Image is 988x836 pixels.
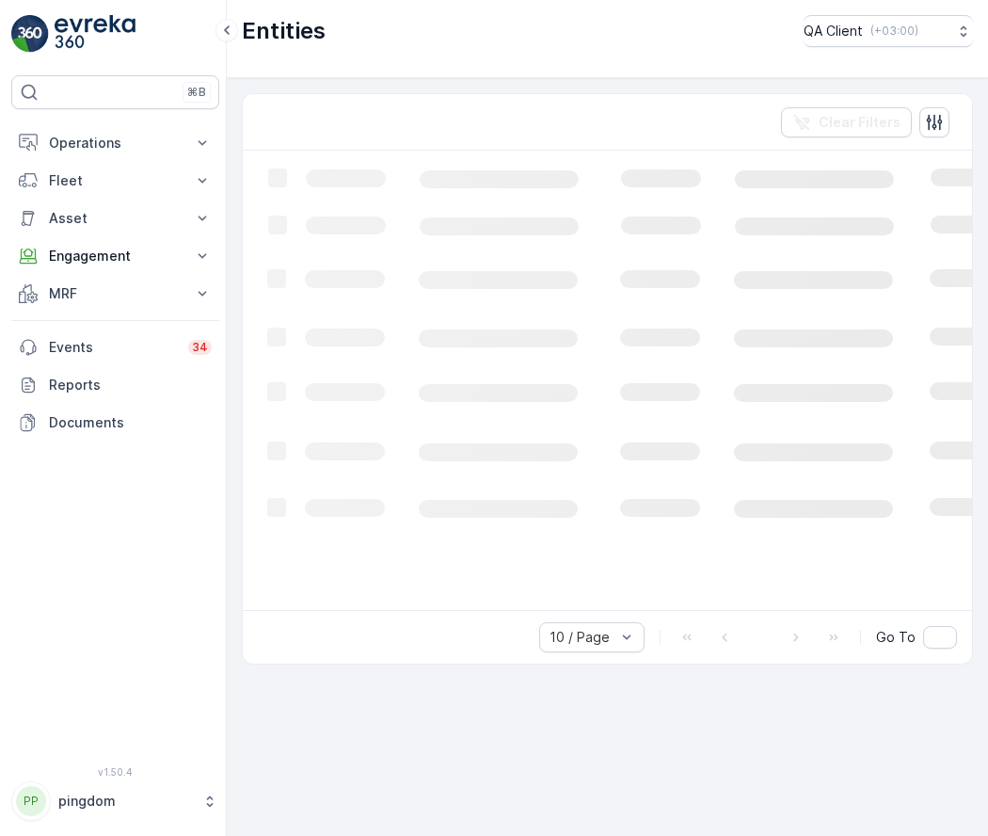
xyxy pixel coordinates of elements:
p: Documents [49,413,212,432]
img: logo [11,15,49,53]
p: QA Client [804,22,863,40]
span: Go To [876,628,916,647]
img: logo_light-DOdMpM7g.png [55,15,135,53]
a: Documents [11,404,219,442]
span: v 1.50.4 [11,766,219,778]
p: Reports [49,376,212,394]
p: MRF [49,284,182,303]
a: Reports [11,366,219,404]
button: Clear Filters [781,107,912,137]
p: Events [49,338,177,357]
p: Engagement [49,247,182,265]
p: Entities [242,16,326,46]
p: 34 [192,340,208,355]
p: ( +03:00 ) [870,24,918,39]
p: Clear Filters [819,113,900,132]
button: Operations [11,124,219,162]
div: PP [16,786,46,816]
p: ⌘B [187,85,206,100]
button: Fleet [11,162,219,200]
button: QA Client(+03:00) [804,15,973,47]
p: Operations [49,134,182,153]
a: Events34 [11,329,219,366]
button: Asset [11,200,219,237]
button: Engagement [11,237,219,275]
button: PPpingdom [11,781,219,821]
p: pingdom [58,792,193,811]
p: Fleet [49,171,182,190]
button: MRF [11,275,219,313]
p: Asset [49,209,182,228]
